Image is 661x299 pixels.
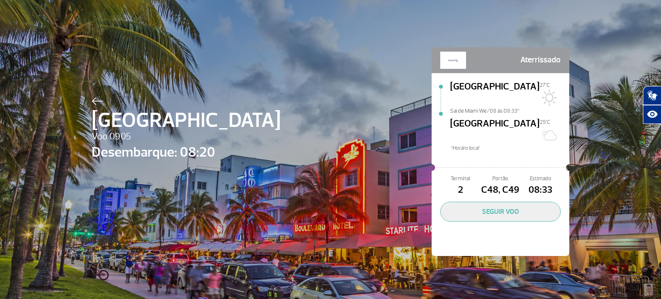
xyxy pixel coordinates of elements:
span: [GEOGRAPHIC_DATA] [450,117,540,144]
span: Voo 0905 [92,129,281,144]
span: C48, C49 [480,183,520,197]
span: 2 [440,183,480,197]
span: [GEOGRAPHIC_DATA] [450,80,540,107]
span: Desembarque: 08:20 [92,142,281,163]
button: Abrir recursos assistivos. [643,105,661,124]
button: Abrir tradutor de língua de sinais. [643,86,661,105]
span: Sai de Miami We/08 às 08:33* [450,107,569,113]
button: SEGUIR VOO [440,202,561,222]
span: Portão [480,175,520,183]
span: 08:33 [521,183,561,197]
span: Estimado [521,175,561,183]
img: Sol com muitas nuvens [540,126,557,143]
span: [GEOGRAPHIC_DATA] [92,105,281,136]
span: *Horáro local [450,144,569,152]
div: Plugin de acessibilidade da Hand Talk. [643,86,661,124]
span: 25°C [540,119,550,126]
span: 27°C [540,82,550,89]
span: Terminal [440,175,480,183]
img: Sol [540,89,557,106]
span: Aterrissado [520,52,561,69]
